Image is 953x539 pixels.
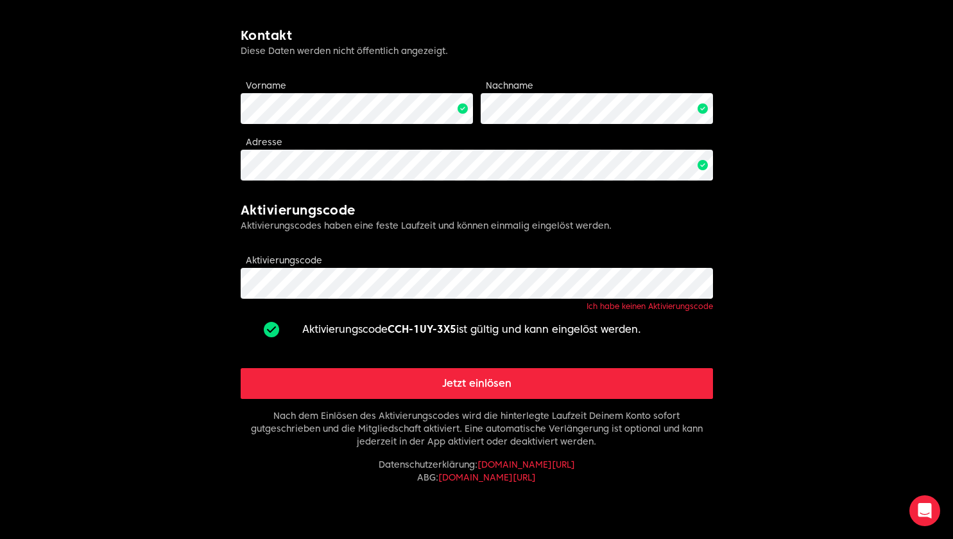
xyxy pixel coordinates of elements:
label: Aktivierungscode [246,255,322,265]
strong: CCH-1UY-3X5 [388,323,456,335]
button: Jetzt einlösen [241,368,713,399]
label: Adresse [246,137,282,147]
div: Open Intercom Messenger [909,495,940,526]
p: Nach dem Einlösen des Aktivierungscodes wird die hinterlegte Laufzeit Deinem Konto sofort gutgesc... [241,409,713,448]
a: [DOMAIN_NAME][URL] [477,459,575,470]
p: Diese Daten werden nicht öffentlich angezeigt. [241,44,713,57]
a: [DOMAIN_NAME][URL] [438,472,536,482]
p: Aktivierungscodes haben eine feste Laufzeit und können einmalig eingelöst werden. [241,219,713,232]
h2: Aktivierungscode [241,201,713,219]
p: Aktivierungscode ist gültig und kann eingelöst werden. [302,322,641,337]
a: Ich habe keinen Aktivierungscode [587,301,713,311]
label: Vorname [246,80,286,91]
h2: Kontakt [241,26,713,44]
p: Datenschutzerklärung : ABG : [241,458,713,484]
label: Nachname [486,80,533,91]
